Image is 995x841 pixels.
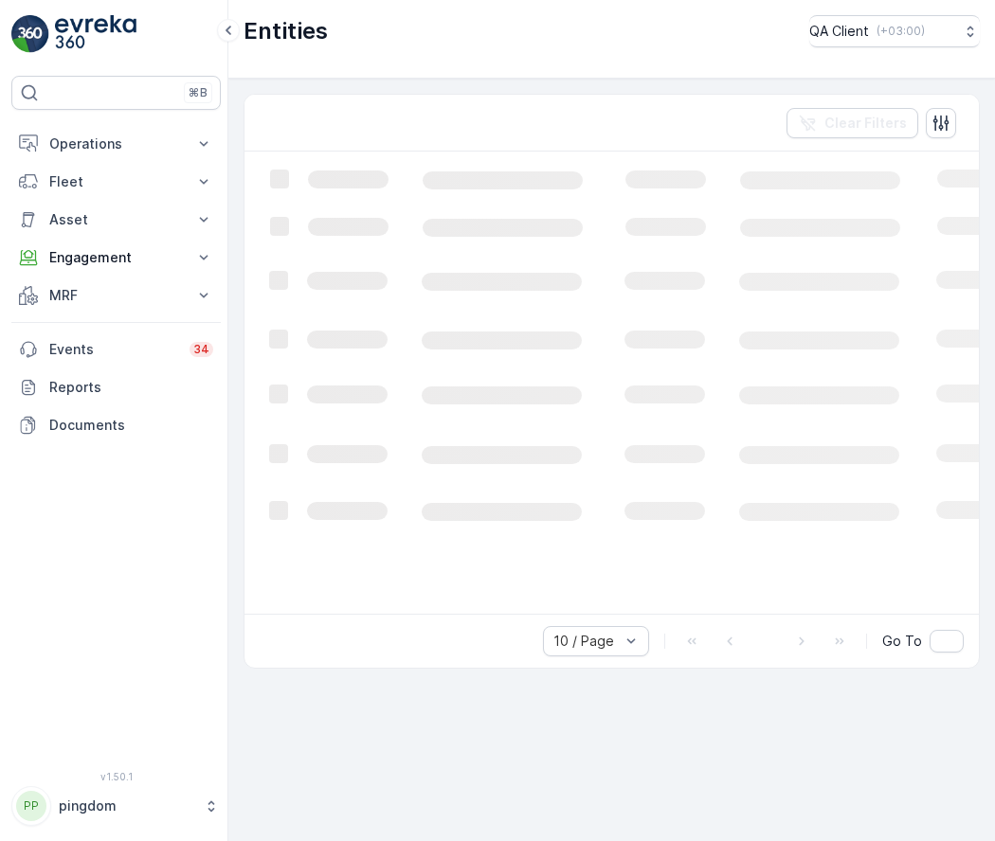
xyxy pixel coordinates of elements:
p: MRF [49,286,183,305]
button: PPpingdom [11,786,221,826]
p: Asset [49,210,183,229]
button: MRF [11,277,221,314]
p: Events [49,340,178,359]
button: QA Client(+03:00) [809,15,980,47]
p: Entities [244,16,328,46]
button: Fleet [11,163,221,201]
a: Documents [11,406,221,444]
button: Clear Filters [787,108,918,138]
p: Documents [49,416,213,435]
button: Engagement [11,239,221,277]
span: Go To [882,632,922,651]
p: Fleet [49,172,183,191]
button: Operations [11,125,221,163]
div: PP [16,791,46,821]
p: ( +03:00 ) [877,24,925,39]
p: QA Client [809,22,869,41]
a: Events34 [11,331,221,368]
p: Operations [49,134,183,153]
p: Clear Filters [824,114,907,133]
button: Asset [11,201,221,239]
p: pingdom [59,796,194,815]
span: v 1.50.1 [11,771,221,782]
p: Reports [49,378,213,397]
p: ⌘B [189,85,208,100]
img: logo [11,15,49,53]
a: Reports [11,368,221,406]
p: 34 [193,342,209,357]
img: logo_light-DOdMpM7g.png [55,15,136,53]
p: Engagement [49,248,183,267]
